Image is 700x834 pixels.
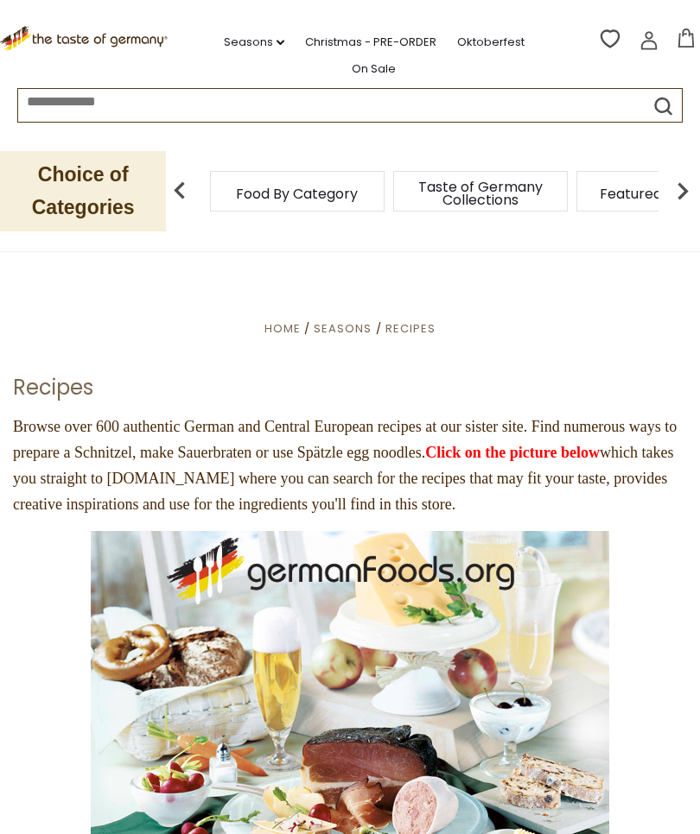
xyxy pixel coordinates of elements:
a: Christmas - PRE-ORDER [305,33,436,52]
span: Browse over 600 authentic German and Central European recipes at our sister site. Find numerous w... [13,418,677,513]
a: Taste of Germany Collections [411,180,550,206]
a: Home [264,320,301,337]
a: Oktoberfest [457,33,525,52]
a: Recipes [385,320,436,337]
a: On Sale [352,60,396,79]
a: Seasons [224,33,284,52]
a: Food By Category [236,187,358,200]
img: previous arrow [162,174,197,208]
a: Click on the picture below [425,444,600,461]
a: Seasons [314,320,372,337]
h1: Recipes [13,375,93,401]
img: next arrow [665,174,700,208]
